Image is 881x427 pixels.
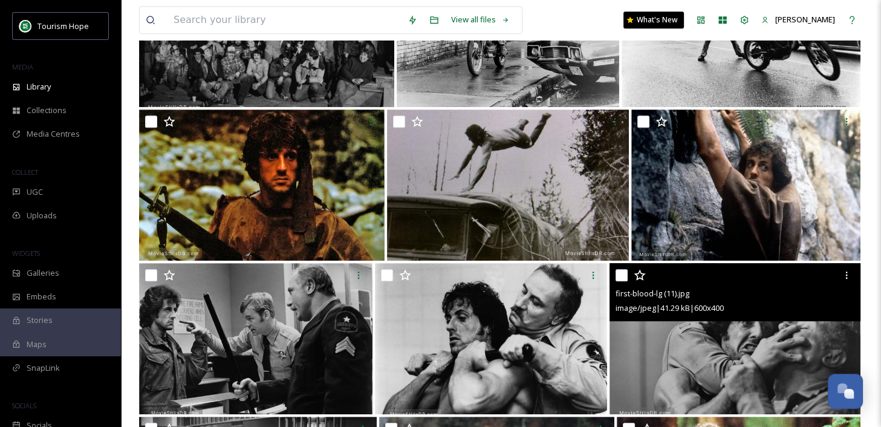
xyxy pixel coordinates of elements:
span: Uploads [27,210,57,221]
span: Library [27,81,51,93]
span: Embeds [27,291,56,302]
span: Stories [27,315,53,326]
span: Galleries [27,267,59,279]
button: Open Chat [828,374,863,409]
img: first-blood-lg (14).jpg [631,109,860,261]
a: [PERSON_NAME] [755,8,841,31]
img: first-blood-lg (12).jpg [375,263,607,414]
span: Tourism Hope [37,21,89,31]
span: UGC [27,186,43,198]
span: Media Centres [27,128,80,140]
img: first-blood-lg (16).jpg [139,109,385,261]
span: [PERSON_NAME] [775,14,835,25]
a: View all files [445,8,516,31]
img: logo.png [19,20,31,32]
span: first-blood-lg (11).jpg [616,288,689,299]
img: first-blood-lg (15).jpg [387,109,629,261]
span: WIDGETS [12,249,40,258]
span: Maps [27,339,47,350]
span: SnapLink [27,362,60,374]
a: What's New [623,11,684,28]
span: COLLECT [12,168,38,177]
img: first-blood-lg (13).jpg [139,263,372,414]
img: first-blood-lg (11).jpg [610,263,860,414]
span: MEDIA [12,62,33,71]
span: SOCIALS [12,401,36,410]
span: Collections [27,105,67,116]
input: Search your library [167,7,401,33]
span: image/jpeg | 41.29 kB | 600 x 400 [616,302,724,313]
